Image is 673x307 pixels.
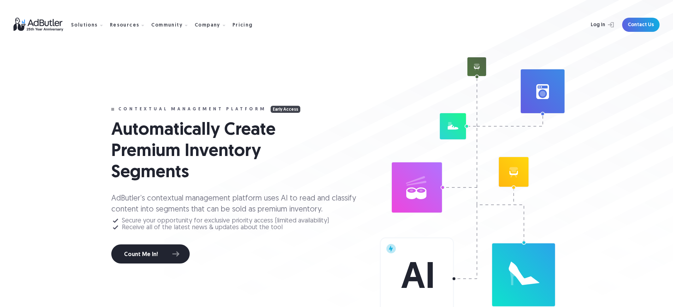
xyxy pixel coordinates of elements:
a: Count Me In! [111,244,190,263]
p: AdButler’s contextual management platform uses AI to read and classify content into segments that... [111,193,365,215]
div: Solutions [71,23,98,28]
div: Contextual management platform [118,107,266,112]
div: Receive all of the latest news & updates about the tool [122,225,283,230]
div: Secure your opportunity for exclusive priority access (limited availability) [122,219,329,224]
a: Log In [572,18,618,32]
h1: Automatically Create Premium Inventory Segments [111,120,323,184]
a: Contact Us [622,18,660,32]
div: Community [151,23,183,28]
div: Early Access [273,108,298,112]
div: Company [195,23,220,28]
a: Pricing [232,22,259,28]
div: Resources [110,23,140,28]
div: Pricing [232,23,253,28]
